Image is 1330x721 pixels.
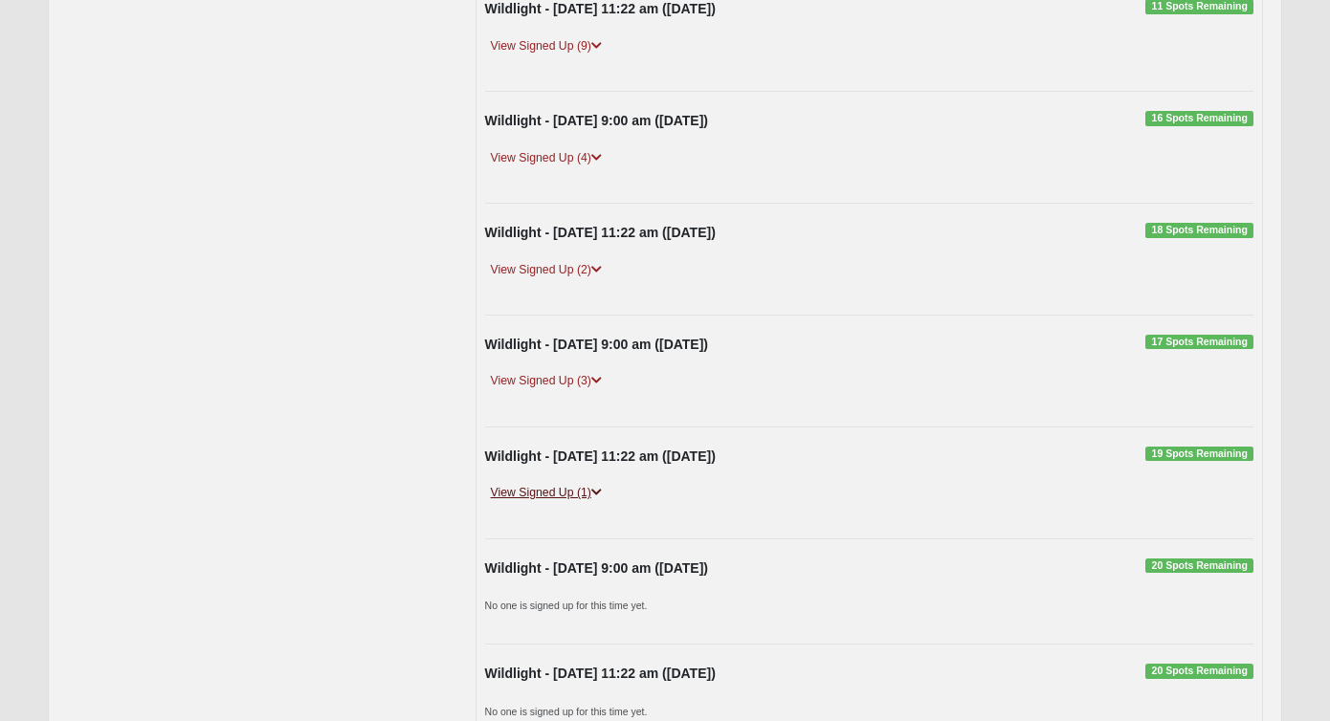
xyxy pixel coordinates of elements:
a: View Signed Up (4) [485,148,608,168]
span: 18 Spots Remaining [1145,223,1253,238]
a: View Signed Up (2) [485,260,608,280]
a: View Signed Up (1) [485,483,608,503]
strong: Wildlight - [DATE] 9:00 am ([DATE]) [485,113,708,128]
a: View Signed Up (9) [485,36,608,56]
small: No one is signed up for this time yet. [485,706,648,717]
span: 20 Spots Remaining [1145,664,1253,679]
strong: Wildlight - [DATE] 11:22 am ([DATE]) [485,448,716,464]
span: 19 Spots Remaining [1145,447,1253,462]
strong: Wildlight - [DATE] 9:00 am ([DATE]) [485,560,708,576]
strong: Wildlight - [DATE] 11:22 am ([DATE]) [485,1,716,16]
a: View Signed Up (3) [485,371,608,391]
strong: Wildlight - [DATE] 9:00 am ([DATE]) [485,337,708,352]
span: 16 Spots Remaining [1145,111,1253,126]
strong: Wildlight - [DATE] 11:22 am ([DATE]) [485,225,716,240]
small: No one is signed up for this time yet. [485,600,648,611]
span: 17 Spots Remaining [1145,335,1253,350]
span: 20 Spots Remaining [1145,558,1253,574]
strong: Wildlight - [DATE] 11:22 am ([DATE]) [485,666,716,681]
